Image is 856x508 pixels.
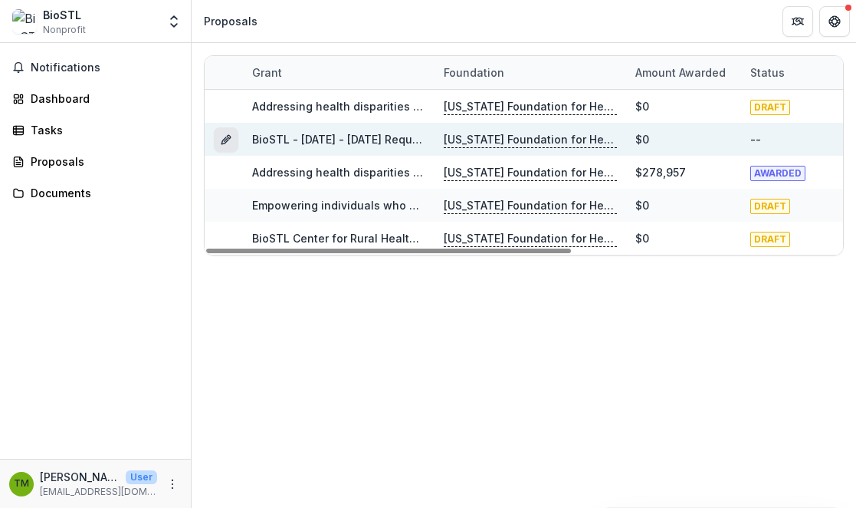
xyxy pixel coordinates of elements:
div: Taylor McCabe [14,479,29,489]
a: Addressing health disparities during [MEDICAL_DATA] pandemic through innovation [252,166,699,179]
p: [US_STATE] Foundation for Health [444,131,617,148]
div: Grant [243,56,435,89]
img: BioSTL [12,9,37,34]
button: Open entity switcher [163,6,185,37]
div: $0 [635,131,649,147]
span: AWARDED [750,166,805,181]
span: DRAFT [750,199,790,214]
div: $278,957 [635,164,686,180]
div: Foundation [435,64,513,81]
div: Documents [31,185,172,201]
span: Notifications [31,61,179,74]
div: Proposals [204,13,257,29]
a: Addressing health disparities during [MEDICAL_DATA] Pandemic through Innovation [252,100,699,113]
div: Foundation [435,56,626,89]
div: Amount awarded [626,56,741,89]
nav: breadcrumb [198,10,264,32]
div: Amount awarded [626,64,735,81]
span: DRAFT [750,232,790,247]
button: Get Help [819,6,850,37]
button: Notifications [6,55,185,80]
div: $0 [635,230,649,246]
p: [US_STATE] Foundation for Health [444,98,617,115]
p: User [126,470,157,484]
div: Grant [243,64,291,81]
span: DRAFT [750,100,790,115]
div: -- [750,131,761,147]
a: BioSTL Center for Rural Health Innovation [252,232,477,245]
button: More [163,475,182,493]
div: $0 [635,98,649,114]
a: BioSTL - [DATE] - [DATE] Request for Concept Papers [252,133,536,146]
p: [US_STATE] Foundation for Health [444,164,617,181]
button: Partners [782,6,813,37]
div: Status [741,56,856,89]
div: $0 [635,197,649,213]
a: Proposals [6,149,185,174]
p: [US_STATE] Foundation for Health [444,230,617,247]
a: Tasks [6,117,185,143]
p: [US_STATE] Foundation for Health [444,197,617,214]
div: Tasks [31,122,172,138]
div: Status [741,64,794,81]
div: Proposals [31,153,172,170]
a: Documents [6,180,185,206]
div: Dashboard [31,91,172,107]
div: BioSTL [43,7,86,23]
button: Grant d616c306-bd0d-4b6c-8c6f-0eaa0758e7dc [214,127,238,152]
a: Dashboard [6,86,185,111]
p: [EMAIL_ADDRESS][DOMAIN_NAME] [40,485,157,499]
a: Empowering individuals who are unhoused or dealing with [MEDICAL_DATA] (SUD) through innovation [252,199,796,212]
span: Nonprofit [43,23,86,37]
p: [PERSON_NAME] [40,469,120,485]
